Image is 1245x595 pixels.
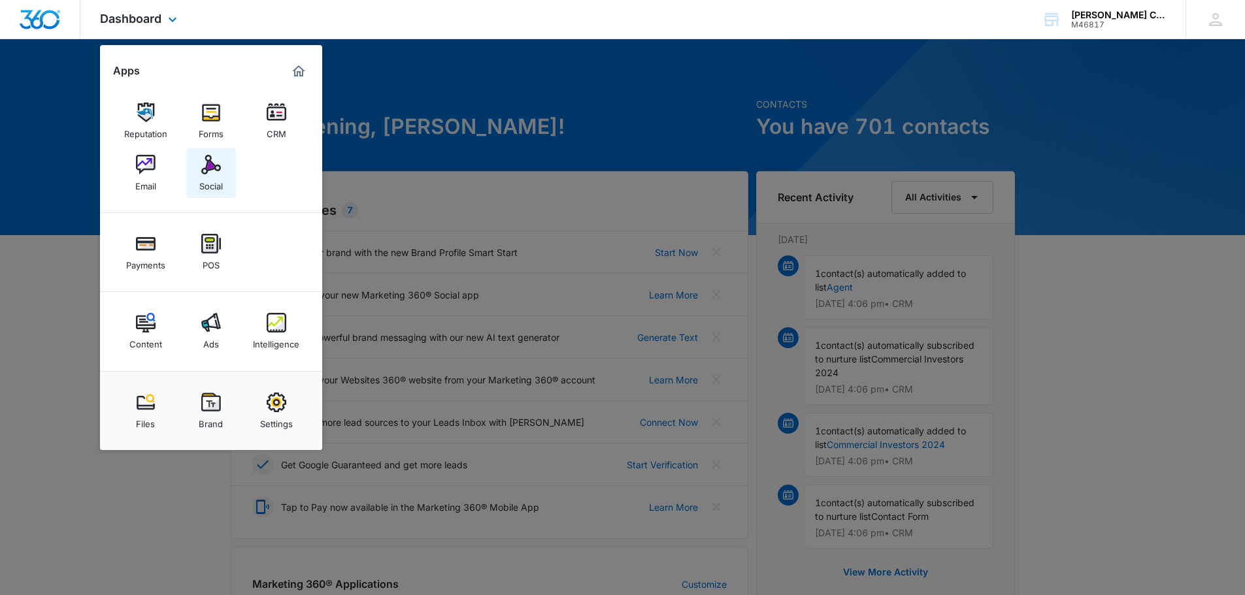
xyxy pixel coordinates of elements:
div: Email [135,174,156,191]
div: Settings [260,412,293,429]
div: Forms [199,122,224,139]
a: Content [121,306,171,356]
a: Forms [186,96,236,146]
div: POS [203,253,220,270]
div: Payments [126,253,165,270]
div: account name [1071,10,1167,20]
a: Marketing 360® Dashboard [288,61,309,82]
div: Social [199,174,223,191]
div: account id [1071,20,1167,29]
a: Payments [121,227,171,277]
div: CRM [267,122,286,139]
h2: Apps [113,65,140,77]
div: Ads [203,332,219,349]
a: Email [121,148,171,198]
a: Brand [186,386,236,436]
a: Reputation [121,96,171,146]
a: Files [121,386,171,436]
div: Reputation [124,122,167,139]
a: POS [186,227,236,277]
a: Ads [186,306,236,356]
a: Settings [252,386,301,436]
span: Dashboard [100,12,161,25]
a: Intelligence [252,306,301,356]
div: Files [136,412,155,429]
a: Social [186,148,236,198]
div: Brand [199,412,223,429]
div: Intelligence [253,332,299,349]
div: Content [129,332,162,349]
a: CRM [252,96,301,146]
